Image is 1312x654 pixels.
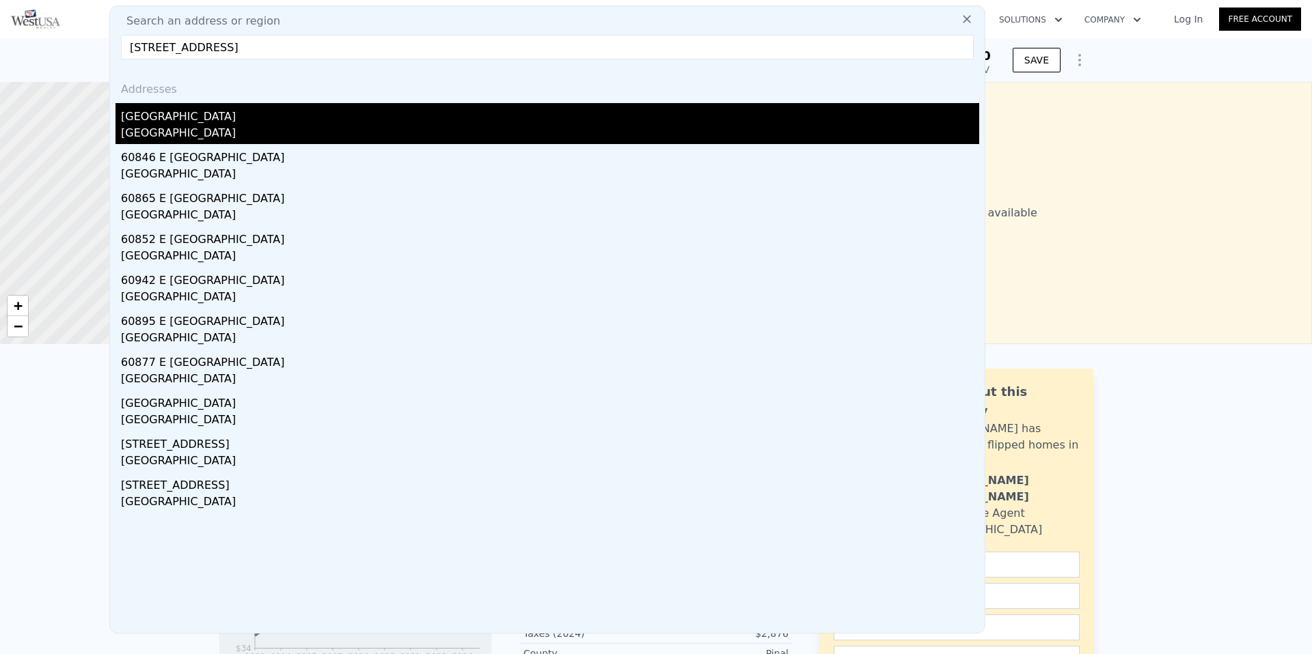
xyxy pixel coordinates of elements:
div: [GEOGRAPHIC_DATA] [121,494,979,513]
a: Zoom out [8,316,28,337]
div: 60895 E [GEOGRAPHIC_DATA] [121,308,979,330]
div: [GEOGRAPHIC_DATA] [121,412,979,431]
div: 60846 E [GEOGRAPHIC_DATA] [121,144,979,166]
span: − [14,317,23,335]
div: [GEOGRAPHIC_DATA] [121,103,979,125]
a: Free Account [1219,8,1301,31]
div: [GEOGRAPHIC_DATA] [121,390,979,412]
span: Search an address or region [115,13,280,29]
div: [GEOGRAPHIC_DATA] [121,166,979,185]
div: Addresses [115,70,979,103]
tspan: $34 [236,644,251,653]
div: [STREET_ADDRESS] [121,472,979,494]
tspan: $64 [236,624,251,634]
a: Zoom in [8,296,28,316]
div: 60865 E [GEOGRAPHIC_DATA] [121,185,979,207]
div: Ask about this property [927,382,1080,421]
div: 60877 E [GEOGRAPHIC_DATA] [121,349,979,371]
div: 60942 E [GEOGRAPHIC_DATA] [121,267,979,289]
div: Taxes (2024) [523,627,656,640]
div: [GEOGRAPHIC_DATA] [121,453,979,472]
div: [STREET_ADDRESS] [121,431,979,453]
input: Enter an address, city, region, neighborhood or zip code [121,35,974,59]
button: Solutions [988,8,1074,32]
div: [GEOGRAPHIC_DATA] [121,330,979,349]
div: [GEOGRAPHIC_DATA] [121,248,979,267]
div: [GEOGRAPHIC_DATA] [121,125,979,144]
span: + [14,297,23,314]
div: 60852 E [GEOGRAPHIC_DATA] [121,226,979,248]
button: SAVE [1013,48,1061,72]
div: [PERSON_NAME] [PERSON_NAME] [927,472,1080,505]
button: Show Options [1066,46,1093,74]
div: $2,876 [656,627,789,640]
div: [PERSON_NAME] has personally flipped homes in this area [927,421,1080,470]
div: [GEOGRAPHIC_DATA] [121,289,979,308]
div: [GEOGRAPHIC_DATA] [121,207,979,226]
div: [GEOGRAPHIC_DATA] [121,371,979,390]
a: Log In [1158,12,1219,26]
img: Pellego [11,10,60,29]
button: Company [1074,8,1152,32]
